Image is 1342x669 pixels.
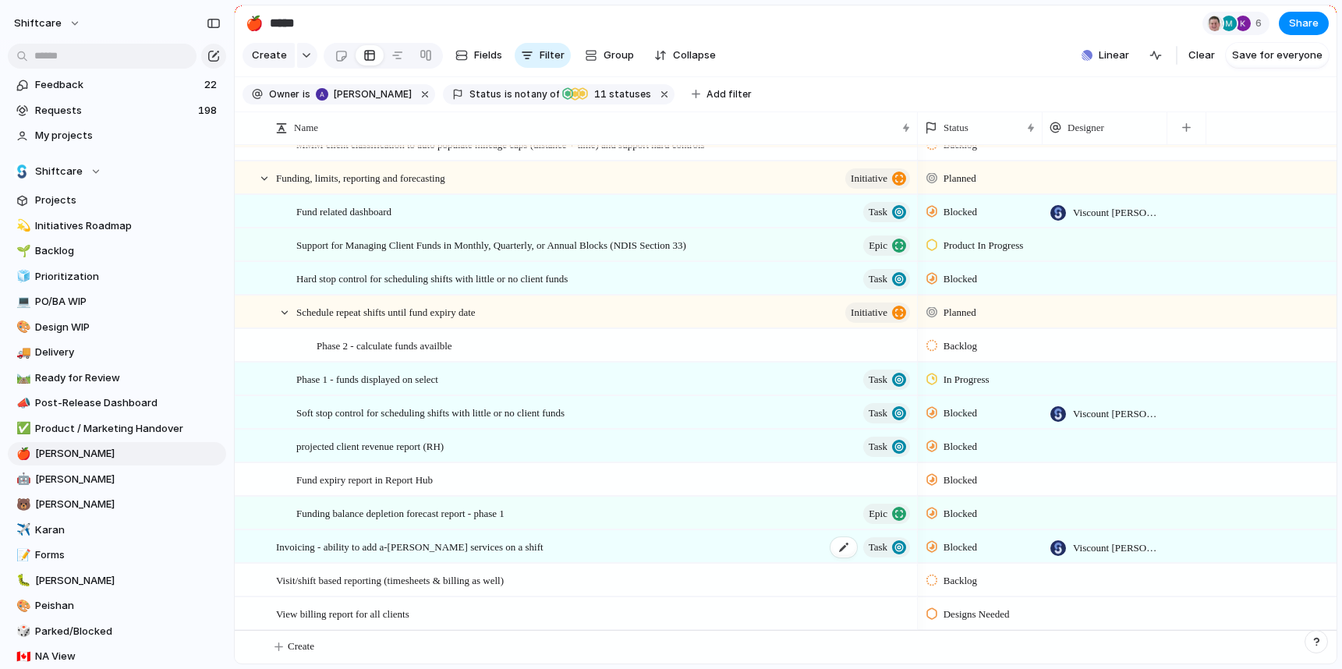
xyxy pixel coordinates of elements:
button: 🇨🇦 [14,649,30,664]
div: 🍎 [246,12,263,34]
button: Task [863,537,910,557]
span: not [512,87,529,101]
span: Task [869,436,887,458]
span: Viscount [PERSON_NAME] [1073,406,1160,422]
a: 🚚Delivery [8,341,226,364]
span: Soft stop control for scheduling shifts with little or no client funds [296,403,565,421]
span: Task [869,369,887,391]
div: 💫 [16,217,27,235]
button: isnotany of [501,86,562,103]
div: 🇨🇦NA View [8,645,226,668]
button: Linear [1075,44,1135,67]
span: In Progress [944,372,990,388]
a: Requests198 [8,99,226,122]
div: 🍎[PERSON_NAME] [8,442,226,465]
span: Blocked [944,506,977,522]
a: 💻PO/BA WIP [8,290,226,313]
button: Create [243,43,295,68]
button: Epic [863,235,910,256]
span: Status [944,120,968,136]
span: [PERSON_NAME] [35,472,221,487]
a: 📣Post-Release Dashboard [8,391,226,415]
span: 11 [590,88,609,100]
div: 🚚 [16,344,27,362]
span: [PERSON_NAME] [35,446,221,462]
button: 🛤️ [14,370,30,386]
div: 🎨 [16,597,27,615]
span: View billing report for all clients [276,604,409,622]
span: Blocked [944,473,977,488]
button: 🐛 [14,573,30,589]
span: [PERSON_NAME] [334,87,412,101]
button: 🧊 [14,269,30,285]
a: 🐛[PERSON_NAME] [8,569,226,593]
span: Blocked [944,439,977,455]
span: [PERSON_NAME] [35,573,221,589]
span: Ready for Review [35,370,221,386]
span: Create [288,639,314,654]
a: 🤖[PERSON_NAME] [8,468,226,491]
span: Group [604,48,634,63]
a: 🎨Peishan [8,594,226,618]
button: ✅ [14,421,30,437]
span: My projects [35,128,221,143]
span: Filter [540,48,565,63]
span: NA View [35,649,221,664]
span: PO/BA WIP [35,294,221,310]
span: is [303,87,310,101]
span: Visit/shift based reporting (timesheets & billing as well) [276,571,504,589]
button: Task [863,202,910,222]
span: Fields [474,48,502,63]
button: 📝 [14,547,30,563]
button: 📣 [14,395,30,411]
span: Requests [35,103,193,119]
span: Name [294,120,318,136]
span: Blocked [944,204,977,220]
span: initiative [851,168,887,189]
div: 🐻[PERSON_NAME] [8,493,226,516]
span: Support for Managing Client Funds in Monthly, Quarterly, or Annual Blocks (NDIS Section 33) [296,235,686,253]
a: Projects [8,189,226,212]
div: 🎲 [16,622,27,640]
span: Initiatives Roadmap [35,218,221,234]
button: 🤖 [14,472,30,487]
div: 🛤️ [16,369,27,387]
span: Epic [869,503,887,525]
div: 🐻 [16,496,27,514]
button: Save for everyone [1226,43,1329,68]
div: ✅ [16,419,27,437]
span: 22 [204,77,220,93]
a: 🛤️Ready for Review [8,366,226,390]
span: Hard stop control for scheduling shifts with little or no client funds [296,269,568,287]
span: Task [869,402,887,424]
span: Fund expiry report in Report Hub [296,470,433,488]
button: Task [863,403,910,423]
span: 6 [1255,16,1266,31]
span: Backlog [944,573,977,589]
button: 🎨 [14,598,30,614]
span: Karan [35,522,221,538]
span: Phase 2 - calculate funds availble [317,336,452,354]
span: Peishan [35,598,221,614]
div: 📣 [16,395,27,412]
div: 🐛 [16,572,27,589]
span: Linear [1099,48,1129,63]
span: Epic [869,235,887,257]
button: [PERSON_NAME] [312,86,415,103]
span: Owner [269,87,299,101]
span: Clear [1188,48,1215,63]
div: 🤖 [16,470,27,488]
button: Task [863,370,910,390]
button: 🎲 [14,624,30,639]
span: Blocked [944,405,977,421]
span: Share [1289,16,1319,31]
button: Group [577,43,642,68]
button: 🎨 [14,320,30,335]
span: Task [869,268,887,290]
button: 🍎 [14,446,30,462]
div: 📝Forms [8,543,226,567]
